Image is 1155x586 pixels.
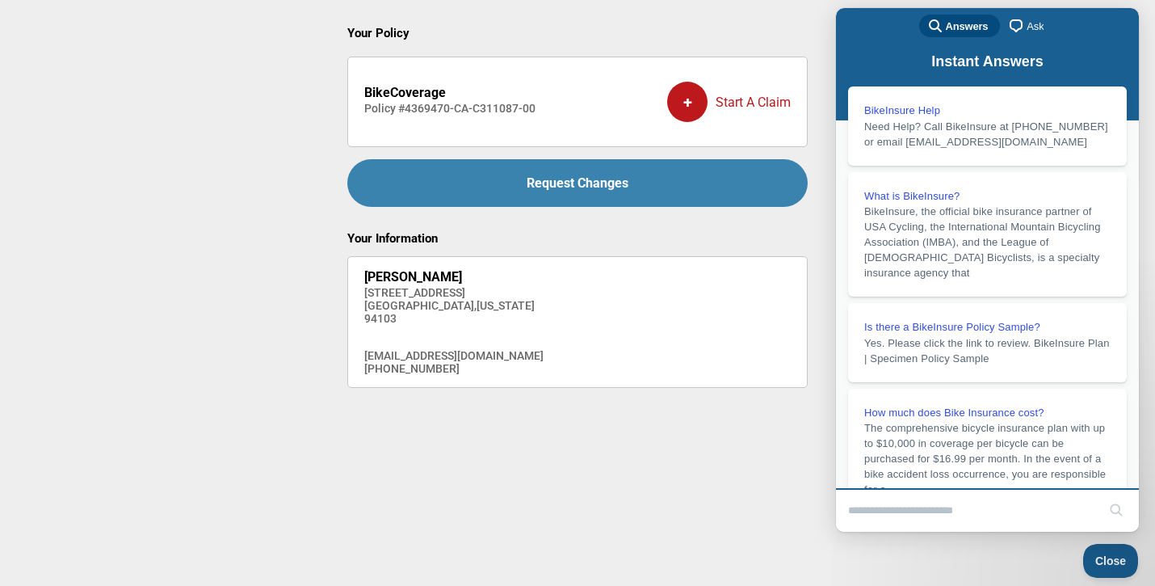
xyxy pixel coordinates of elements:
strong: [PERSON_NAME] [364,269,462,285]
h4: [STREET_ADDRESS] [364,286,544,299]
div: + [667,82,708,122]
h4: 94103 [364,312,544,325]
h4: Policy # 4369470-CA-C311087-00 [364,102,535,115]
a: +Start A Claim [667,70,791,134]
iframe: Help Scout Beacon - Close [1083,544,1139,578]
iframe: Help Scout Beacon - Live Chat, Contact Form, and Knowledge Base [836,8,1139,532]
div: Start A Claim [667,70,791,134]
a: Request Changes [347,159,808,207]
h4: [GEOGRAPHIC_DATA] , [US_STATE] [364,299,544,312]
strong: BikeCoverage [364,85,446,100]
h2: Your Policy [347,26,808,40]
h4: [PHONE_NUMBER] [364,362,544,375]
h2: Your Information [347,231,808,246]
h4: [EMAIL_ADDRESS][DOMAIN_NAME] [364,349,544,362]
